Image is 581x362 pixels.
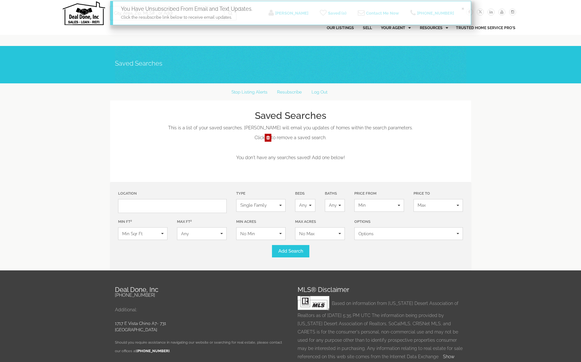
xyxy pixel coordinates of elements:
span: Any [299,202,307,208]
a: Our Listings [327,20,354,36]
a: linkedin [488,9,495,14]
a: Trusted Home Service Pro's [456,20,515,36]
span: No Max [299,230,337,237]
button: Any [177,227,227,240]
span: Any [181,230,218,237]
label: Price To [414,191,430,196]
label: Location [118,191,137,196]
label: Price From [354,191,376,196]
label: Max Ft [177,219,192,224]
sup: 2 [130,219,132,222]
button: Min Sqr Ft [118,227,168,240]
label: Min Acres [236,219,256,224]
button: No Max [295,227,345,240]
span: × [461,4,464,12]
div: You Have Unsubscribed From Email and Text Updates. [116,5,468,21]
span: Single Family [240,202,278,208]
sup: 2 [190,219,192,222]
a: instagram [509,9,516,14]
label: Beds [295,191,305,196]
small: Should you require assistance in navigating our website or searching for real estate, please cont... [115,340,282,353]
h2: MLS® Disclaimer [298,286,466,293]
a: Stop Listing Alerts [227,87,272,97]
button: Single Family [236,199,286,212]
label: Options [354,219,370,224]
button: Options [354,227,463,240]
a: Log Out [307,87,332,97]
label: Type [236,191,245,196]
span: Min [358,202,396,208]
span: Min Sqr Ft [122,230,160,237]
button: Min [354,199,404,212]
a: twitter [477,9,484,14]
h1: Saved Searches [255,111,326,121]
a: Sell [363,20,372,36]
p: This is a list of your saved searches. [PERSON_NAME] will email you updates of homes within the s... [168,124,413,132]
img: MLS Logo [298,296,329,310]
button: Max [414,199,463,212]
button: Any [325,199,345,212]
span: No Min [240,230,278,237]
a: Resubscribe [273,87,306,97]
label: Min Ft [118,219,132,224]
p: You don't have any searches saved! Add one below! [115,153,466,162]
button: Add Search [272,245,309,257]
label: Baths [325,191,337,196]
a: [PHONE_NUMBER] [115,293,155,298]
a: Agents [381,20,411,36]
p: Click to remove a saved search. [255,133,326,142]
span: Max [418,202,455,208]
button: Any [295,199,315,212]
p: Additional: [115,306,284,314]
img: Deal Done, Inc Logo [63,1,105,25]
button: No Min [236,227,286,240]
label: Max Acres [295,219,316,224]
small: Click the resubscribe link below to receive email updates. [121,15,232,20]
address: 1717 E Vista Chino A7- 731 [GEOGRAPHIC_DATA] [115,320,284,333]
a: Resources [420,20,448,36]
a: [PHONE_NUMBER] [136,349,170,353]
h2: Deal Done, Inc [115,286,284,293]
span: Any [329,202,337,208]
h5: Saved Searches [115,60,466,67]
a: youtube [498,9,505,14]
span: Options [358,230,455,237]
